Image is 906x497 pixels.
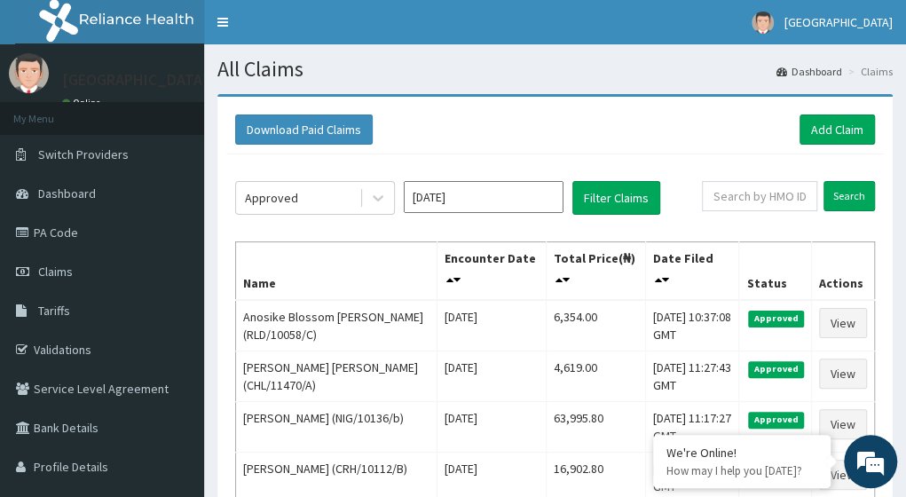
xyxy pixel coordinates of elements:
[9,319,338,381] textarea: Type your message and hit 'Enter'
[819,460,867,490] a: View
[437,402,546,453] td: [DATE]
[748,361,804,377] span: Approved
[103,140,245,319] span: We're online!
[752,12,774,34] img: User Image
[784,14,893,30] span: [GEOGRAPHIC_DATA]
[236,242,437,301] th: Name
[819,359,867,389] a: View
[62,72,209,88] p: [GEOGRAPHIC_DATA]
[645,351,739,402] td: [DATE] 11:27:43 GMT
[819,308,867,338] a: View
[437,242,546,301] th: Encounter Date
[9,53,49,93] img: User Image
[236,300,437,351] td: Anosike Blossom [PERSON_NAME] (RLD/10058/C)
[38,303,70,319] span: Tariffs
[666,445,817,461] div: We're Online!
[645,300,739,351] td: [DATE] 10:37:08 GMT
[645,242,739,301] th: Date Filed
[739,242,812,301] th: Status
[811,242,874,301] th: Actions
[235,114,373,145] button: Download Paid Claims
[92,99,298,122] div: Chat with us now
[62,97,105,109] a: Online
[702,181,817,211] input: Search by HMO ID
[800,114,875,145] a: Add Claim
[547,351,646,402] td: 4,619.00
[33,89,72,133] img: d_794563401_company_1708531726252_794563401
[776,64,842,79] a: Dashboard
[236,402,437,453] td: [PERSON_NAME] (NIG/10136/b)
[572,181,660,215] button: Filter Claims
[291,9,334,51] div: Minimize live chat window
[748,311,804,327] span: Approved
[547,402,646,453] td: 63,995.80
[437,351,546,402] td: [DATE]
[844,64,893,79] li: Claims
[666,463,817,478] p: How may I help you today?
[38,264,73,280] span: Claims
[236,351,437,402] td: [PERSON_NAME] [PERSON_NAME] (CHL/11470/A)
[404,181,563,213] input: Select Month and Year
[547,242,646,301] th: Total Price(₦)
[823,181,875,211] input: Search
[748,412,804,428] span: Approved
[38,185,96,201] span: Dashboard
[645,402,739,453] td: [DATE] 11:17:27 GMT
[217,58,893,81] h1: All Claims
[819,409,867,439] a: View
[547,300,646,351] td: 6,354.00
[38,146,129,162] span: Switch Providers
[245,189,298,207] div: Approved
[437,300,546,351] td: [DATE]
